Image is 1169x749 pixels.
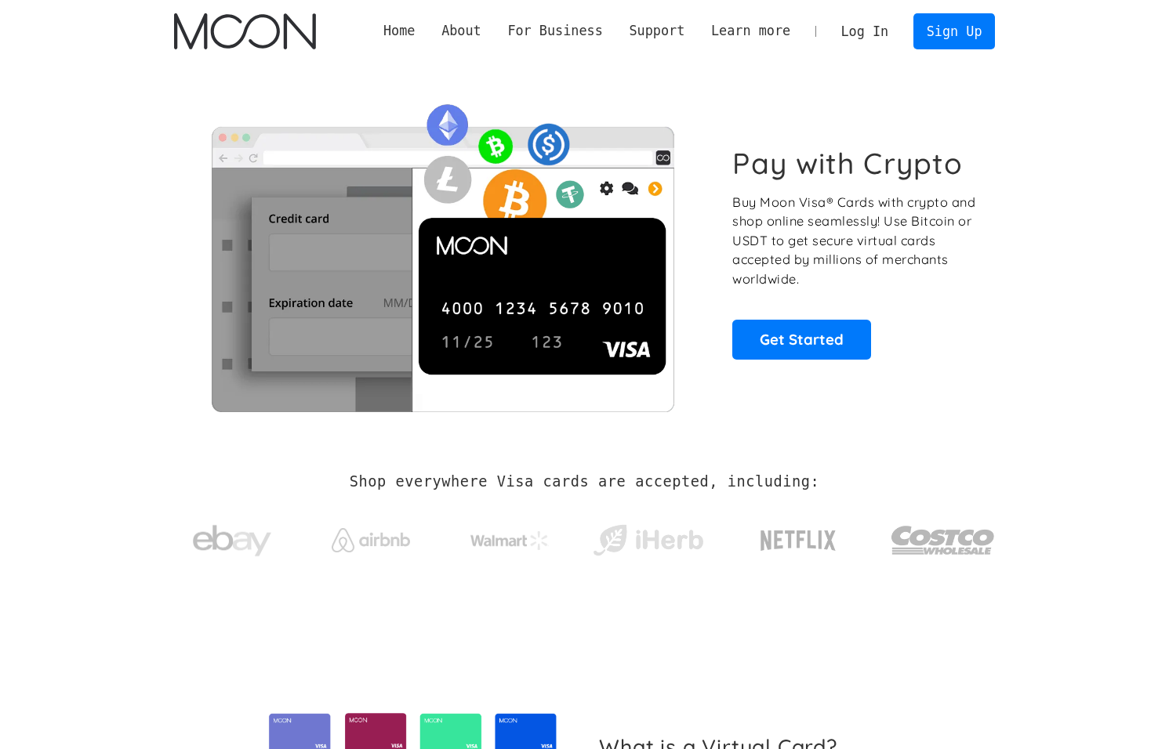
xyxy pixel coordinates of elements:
[759,521,837,560] img: Netflix
[350,473,819,490] h2: Shop everywhere Visa cards are accepted, including:
[590,505,706,569] a: iHerb
[629,21,684,41] div: Support
[732,146,963,181] h1: Pay with Crypto
[428,21,494,41] div: About
[495,21,616,41] div: For Business
[913,13,995,49] a: Sign Up
[732,320,871,359] a: Get Started
[616,21,698,41] div: Support
[174,13,316,49] a: home
[891,511,996,570] img: Costco
[332,528,410,552] img: Airbnb
[828,14,902,49] a: Log In
[174,93,711,411] img: Moon Cards let you spend your crypto anywhere Visa is accepted.
[728,505,869,568] a: Netflix
[174,501,291,574] a: ebay
[193,516,271,566] img: ebay
[451,516,568,558] a: Walmart
[174,13,316,49] img: Moon Logo
[711,21,790,41] div: Learn more
[370,21,428,41] a: Home
[590,520,706,561] img: iHerb
[441,21,481,41] div: About
[507,21,602,41] div: For Business
[732,193,978,289] p: Buy Moon Visa® Cards with crypto and shop online seamlessly! Use Bitcoin or USDT to get secure vi...
[470,531,549,550] img: Walmart
[312,512,429,560] a: Airbnb
[698,21,804,41] div: Learn more
[891,495,996,577] a: Costco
